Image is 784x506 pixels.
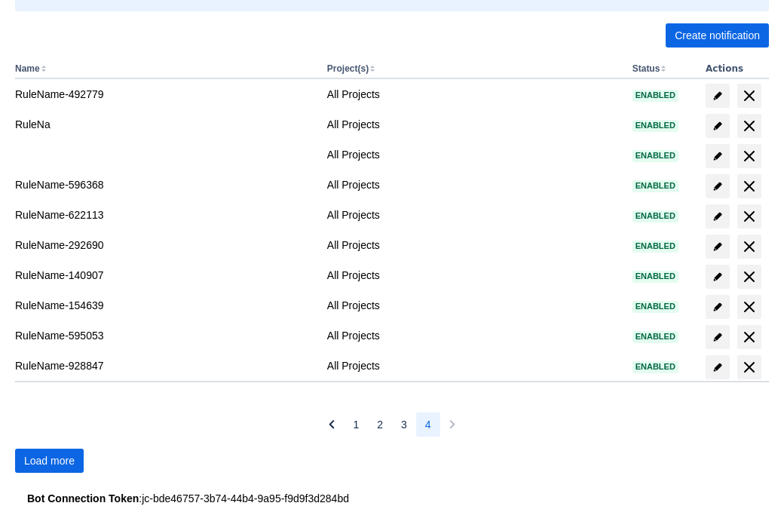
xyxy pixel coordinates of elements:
div: All Projects [327,177,620,192]
span: Create notification [675,23,760,48]
th: Actions [700,60,769,79]
span: Load more [24,449,75,473]
div: RuleName-928847 [15,358,315,373]
span: edit [712,150,724,162]
button: Next [440,412,464,437]
span: Enabled [632,363,678,371]
span: Enabled [632,302,678,311]
span: Enabled [632,272,678,281]
span: Enabled [632,212,678,220]
div: All Projects [327,207,620,222]
span: edit [712,90,724,102]
button: Page 2 [368,412,392,437]
div: RuleName-154639 [15,298,315,313]
div: All Projects [327,117,620,132]
div: All Projects [327,238,620,253]
div: : jc-bde46757-3b74-44b4-9a95-f9d9f3d284bd [27,491,757,506]
span: 3 [401,412,407,437]
span: delete [740,147,758,165]
div: RuleName-596368 [15,177,315,192]
span: delete [740,207,758,225]
span: delete [740,117,758,135]
div: All Projects [327,87,620,102]
div: All Projects [327,268,620,283]
button: Page 3 [392,412,416,437]
div: All Projects [327,147,620,162]
span: edit [712,331,724,343]
button: Status [632,63,660,74]
span: edit [712,271,724,283]
div: RuleName-292690 [15,238,315,253]
div: RuleName-622113 [15,207,315,222]
span: edit [712,120,724,132]
div: All Projects [327,328,620,343]
span: 2 [377,412,383,437]
span: edit [712,180,724,192]
span: Enabled [632,91,678,100]
span: 1 [353,412,359,437]
div: RuleName-492779 [15,87,315,102]
span: edit [712,361,724,373]
div: RuleName-140907 [15,268,315,283]
span: 4 [425,412,431,437]
span: delete [740,268,758,286]
div: All Projects [327,298,620,313]
span: delete [740,177,758,195]
div: RuleName-595053 [15,328,315,343]
span: delete [740,328,758,346]
span: Enabled [632,333,678,341]
span: delete [740,358,758,376]
span: Enabled [632,121,678,130]
button: Page 4 [416,412,440,437]
button: Name [15,63,40,74]
span: Enabled [632,242,678,250]
span: edit [712,241,724,253]
div: All Projects [327,358,620,373]
div: RuleNa [15,117,315,132]
span: delete [740,87,758,105]
nav: Pagination [320,412,464,437]
button: Create notification [666,23,769,48]
button: Project(s) [327,63,369,74]
span: delete [740,298,758,316]
button: Page 1 [344,412,368,437]
span: Enabled [632,182,678,190]
button: Previous [320,412,344,437]
span: Enabled [632,152,678,160]
span: delete [740,238,758,256]
button: Load more [15,449,84,473]
span: edit [712,301,724,313]
span: edit [712,210,724,222]
strong: Bot Connection Token [27,492,139,504]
